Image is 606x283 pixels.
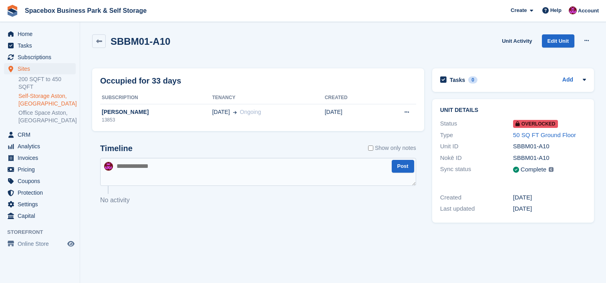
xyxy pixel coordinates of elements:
div: 13853 [100,116,212,124]
span: Storefront [7,228,80,236]
span: Tasks [18,40,66,51]
p: No activity [100,195,416,205]
a: Preview store [66,239,76,249]
div: Last updated [440,204,513,213]
a: 200 SQFT to 450 SQFT [18,76,76,91]
span: Settings [18,199,66,210]
a: menu [4,199,76,210]
span: Home [18,28,66,40]
h2: Occupied for 33 days [100,75,181,87]
a: menu [4,152,76,163]
span: Subscriptions [18,52,66,63]
span: Invoices [18,152,66,163]
th: Tenancy [212,92,325,104]
img: icon-info-grey-7440780725fd019a000dd9b08b2336e03edf1995a4989e88bcd33f0948082b44.svg [549,167,554,172]
span: Ongoing [240,109,261,115]
span: Online Store [18,238,66,249]
span: Analytics [18,141,66,152]
a: Edit Unit [542,34,574,48]
span: Help [550,6,562,14]
span: CRM [18,129,66,140]
span: Protection [18,187,66,198]
a: menu [4,141,76,152]
div: Type [440,131,513,140]
a: menu [4,52,76,63]
a: menu [4,28,76,40]
div: 0 [468,76,477,84]
a: menu [4,210,76,221]
span: Account [578,7,599,15]
th: Subscription [100,92,212,104]
div: Complete [521,165,546,174]
h2: Unit details [440,107,586,114]
label: Show only notes [368,144,416,152]
a: menu [4,40,76,51]
td: [DATE] [325,104,378,128]
img: stora-icon-8386f47178a22dfd0bd8f6a31ec36ba5ce8667c1dd55bd0f319d3a0aa187defe.svg [6,5,18,17]
a: 50 SQ FT Ground Floor [513,132,576,138]
div: SBBM01-A10 [513,153,586,163]
div: [DATE] [513,204,586,213]
a: Self-Storage Aston, [GEOGRAPHIC_DATA] [18,92,76,108]
a: Office Space Aston, [GEOGRAPHIC_DATA] [18,109,76,124]
a: menu [4,129,76,140]
div: Status [440,119,513,128]
span: [DATE] [212,108,230,116]
div: [DATE] [513,193,586,202]
img: Shitika Balanath [569,6,577,14]
span: Capital [18,210,66,221]
div: [PERSON_NAME] [100,108,212,116]
span: Coupons [18,175,66,187]
h2: Tasks [450,76,465,84]
div: Sync status [440,165,513,175]
span: Pricing [18,164,66,175]
th: Created [325,92,378,104]
div: SBBM01-A10 [513,142,586,151]
div: Nokē ID [440,153,513,163]
button: Post [392,160,414,173]
a: Add [562,76,573,85]
div: Unit ID [440,142,513,151]
span: Overlocked [513,120,558,128]
a: Unit Activity [499,34,535,48]
h2: SBBM01-A10 [111,36,170,47]
img: Shitika Balanath [104,162,113,171]
a: menu [4,175,76,187]
span: Sites [18,63,66,74]
a: menu [4,63,76,74]
a: menu [4,238,76,249]
a: Spacebox Business Park & Self Storage [22,4,150,17]
a: menu [4,187,76,198]
h2: Timeline [100,144,133,153]
div: Created [440,193,513,202]
span: Create [511,6,527,14]
a: menu [4,164,76,175]
input: Show only notes [368,144,373,152]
